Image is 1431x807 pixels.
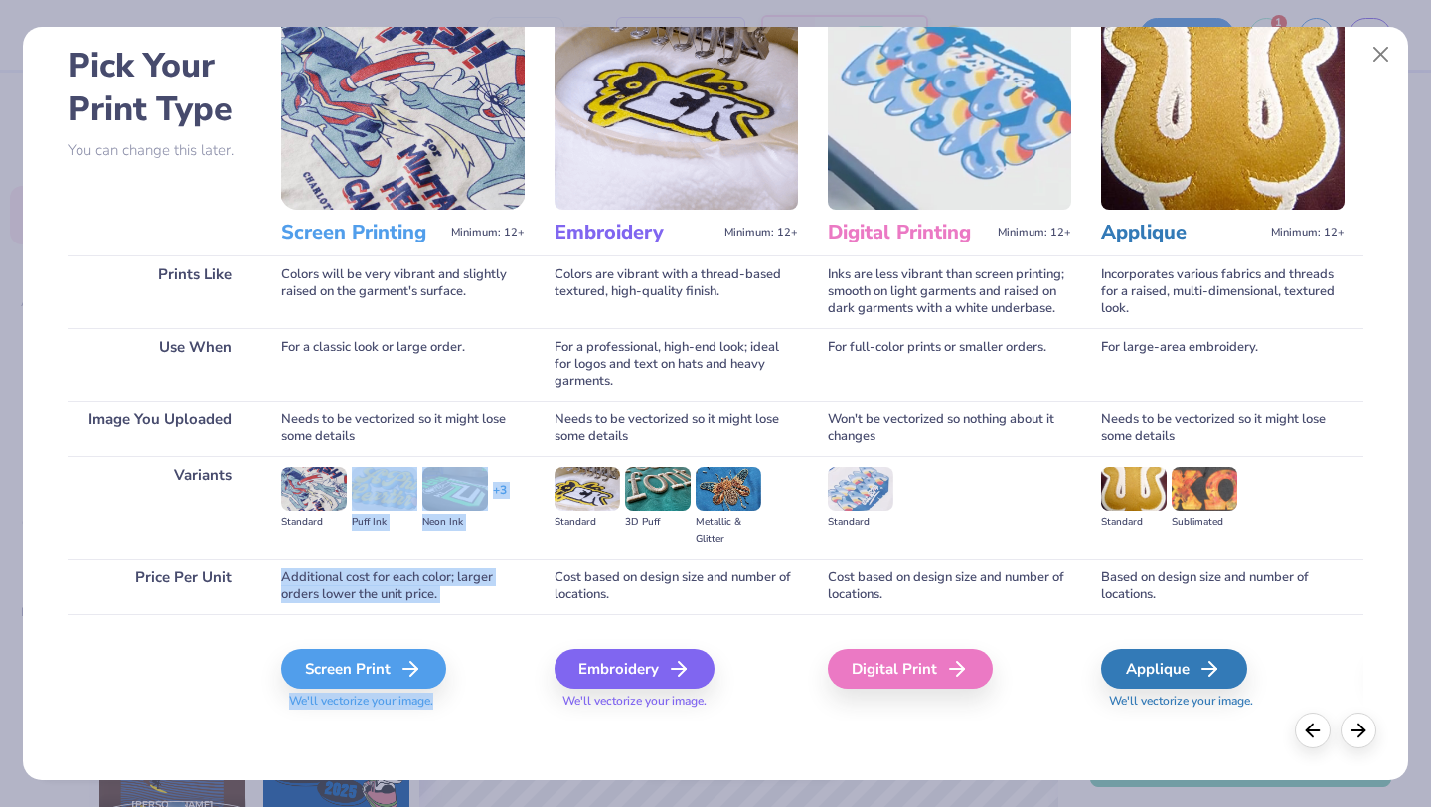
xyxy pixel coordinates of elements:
div: Needs to be vectorized so it might lose some details [281,401,525,456]
span: Minimum: 12+ [998,226,1071,240]
div: Image You Uploaded [68,401,251,456]
div: Standard [281,514,347,531]
img: Sublimated [1172,467,1237,511]
div: For a classic look or large order. [281,328,525,401]
div: Colors will be very vibrant and slightly raised on the garment's surface. [281,255,525,328]
h3: Screen Printing [281,220,443,245]
p: You can change this later. [68,142,251,159]
h3: Applique [1101,220,1263,245]
img: Puff Ink [352,467,417,511]
div: For full-color prints or smaller orders. [828,328,1071,401]
span: Minimum: 12+ [724,226,798,240]
span: We'll vectorize your image. [281,693,525,710]
div: Needs to be vectorized so it might lose some details [555,401,798,456]
div: + 3 [493,482,507,516]
div: Cost based on design size and number of locations. [555,559,798,614]
span: Minimum: 12+ [1271,226,1345,240]
div: Cost based on design size and number of locations. [828,559,1071,614]
div: Standard [1101,514,1167,531]
span: We'll vectorize your image. [555,693,798,710]
img: Standard [555,467,620,511]
img: Standard [828,467,893,511]
h2: Pick Your Print Type [68,44,251,131]
div: For large-area embroidery. [1101,328,1345,401]
h3: Digital Printing [828,220,990,245]
div: Sublimated [1172,514,1237,531]
img: Neon Ink [422,467,488,511]
div: Neon Ink [422,514,488,531]
img: Embroidery [555,5,798,210]
img: Standard [281,467,347,511]
div: Based on design size and number of locations. [1101,559,1345,614]
div: Prints Like [68,255,251,328]
div: Puff Ink [352,514,417,531]
div: Incorporates various fabrics and threads for a raised, multi-dimensional, textured look. [1101,255,1345,328]
div: 3D Puff [625,514,691,531]
div: Variants [68,456,251,559]
span: Minimum: 12+ [451,226,525,240]
h3: Embroidery [555,220,716,245]
div: Screen Print [281,649,446,689]
div: Digital Print [828,649,993,689]
div: Use When [68,328,251,401]
span: We'll vectorize your image. [1101,693,1345,710]
img: Standard [1101,467,1167,511]
div: Standard [555,514,620,531]
div: Embroidery [555,649,715,689]
img: Screen Printing [281,5,525,210]
div: For a professional, high-end look; ideal for logos and text on hats and heavy garments. [555,328,798,401]
div: Applique [1101,649,1247,689]
div: Metallic & Glitter [696,514,761,548]
img: 3D Puff [625,467,691,511]
div: Won't be vectorized so nothing about it changes [828,401,1071,456]
div: Additional cost for each color; larger orders lower the unit price. [281,559,525,614]
img: Metallic & Glitter [696,467,761,511]
div: Needs to be vectorized so it might lose some details [1101,401,1345,456]
div: Standard [828,514,893,531]
div: Colors are vibrant with a thread-based textured, high-quality finish. [555,255,798,328]
img: Digital Printing [828,5,1071,210]
div: Price Per Unit [68,559,251,614]
div: Inks are less vibrant than screen printing; smooth on light garments and raised on dark garments ... [828,255,1071,328]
